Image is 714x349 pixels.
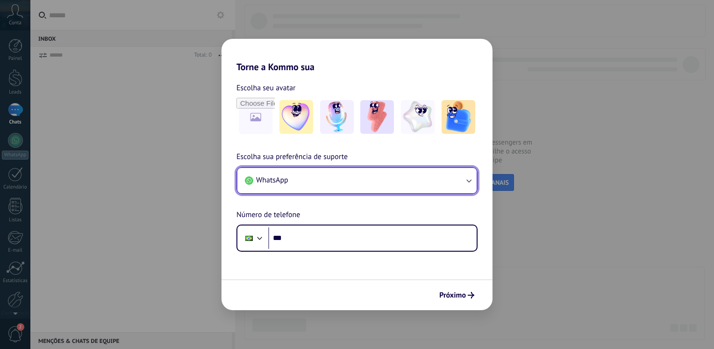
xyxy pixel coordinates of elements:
img: -5.jpeg [442,100,475,134]
div: Brazil: + 55 [240,228,258,248]
span: Escolha sua preferência de suporte [236,151,348,163]
span: Escolha seu avatar [236,82,296,94]
img: -3.jpeg [360,100,394,134]
img: -2.jpeg [320,100,354,134]
img: -4.jpeg [401,100,435,134]
h2: Torne a Kommo sua [221,39,493,73]
button: Próximo [435,287,478,303]
button: WhatsApp [237,168,477,193]
span: Próximo [439,292,466,298]
span: WhatsApp [256,175,288,185]
span: Número de telefone [236,209,300,221]
img: -1.jpeg [279,100,313,134]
